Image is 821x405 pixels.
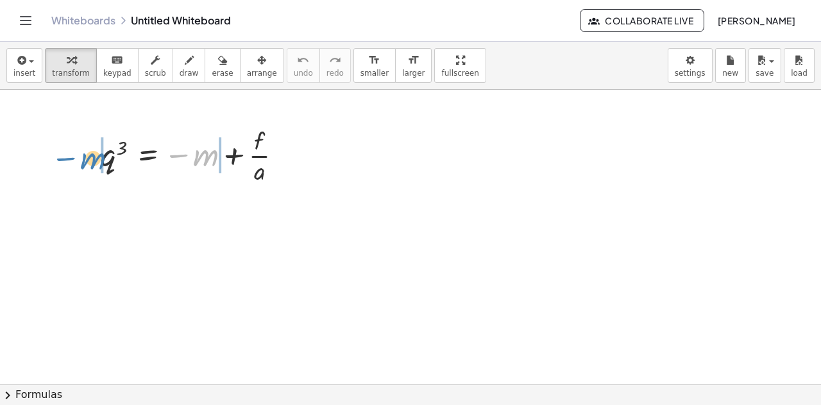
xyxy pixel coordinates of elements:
[353,48,396,83] button: format_sizesmaller
[402,69,425,78] span: larger
[96,48,139,83] button: keyboardkeypad
[180,69,199,78] span: draw
[247,69,277,78] span: arrange
[756,69,774,78] span: save
[722,69,738,78] span: new
[675,69,706,78] span: settings
[205,48,240,83] button: erase
[173,48,206,83] button: draw
[51,14,115,27] a: Whiteboards
[749,48,781,83] button: save
[395,48,432,83] button: format_sizelarger
[360,69,389,78] span: smaller
[791,69,808,78] span: load
[715,48,746,83] button: new
[297,53,309,68] i: undo
[52,69,90,78] span: transform
[707,9,806,32] button: [PERSON_NAME]
[138,48,173,83] button: scrub
[294,69,313,78] span: undo
[13,69,35,78] span: insert
[407,53,419,68] i: format_size
[329,53,341,68] i: redo
[580,9,704,32] button: Collaborate Live
[6,48,42,83] button: insert
[434,48,486,83] button: fullscreen
[319,48,351,83] button: redoredo
[784,48,815,83] button: load
[668,48,713,83] button: settings
[145,69,166,78] span: scrub
[326,69,344,78] span: redo
[717,15,795,26] span: [PERSON_NAME]
[368,53,380,68] i: format_size
[103,69,131,78] span: keypad
[240,48,284,83] button: arrange
[212,69,233,78] span: erase
[45,48,97,83] button: transform
[441,69,478,78] span: fullscreen
[287,48,320,83] button: undoundo
[591,15,693,26] span: Collaborate Live
[111,53,123,68] i: keyboard
[15,10,36,31] button: Toggle navigation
